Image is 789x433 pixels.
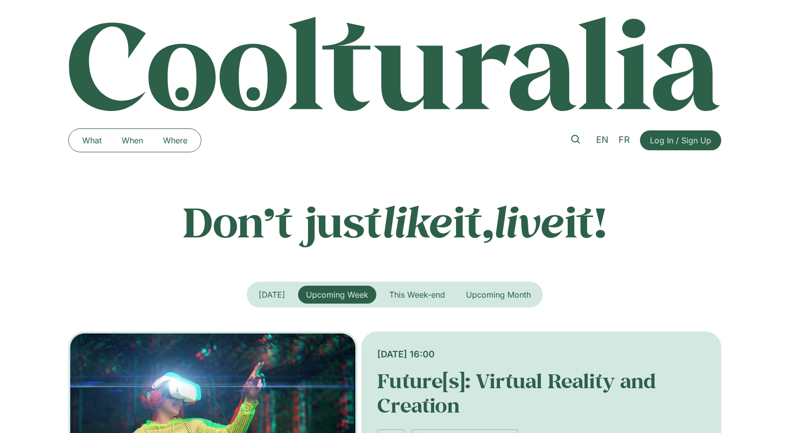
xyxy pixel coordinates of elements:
nav: Menu [72,132,197,148]
a: Log In / Sign Up [640,130,721,150]
span: Upcoming Month [466,290,531,300]
a: Future[s]: Virtual Reality and Creation [377,368,656,418]
span: EN [596,134,609,145]
p: Don’t just it, it! [68,197,721,246]
span: Log In / Sign Up [650,134,711,146]
em: like [382,194,453,249]
a: When [112,132,153,148]
div: [DATE] 16:00 [377,347,705,361]
span: [DATE] [259,290,285,300]
a: Where [153,132,197,148]
em: live [494,194,565,249]
a: What [72,132,112,148]
span: This Week-end [389,290,445,300]
span: FR [619,134,630,145]
a: FR [614,133,635,147]
span: Upcoming Week [306,290,368,300]
a: EN [591,133,614,147]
